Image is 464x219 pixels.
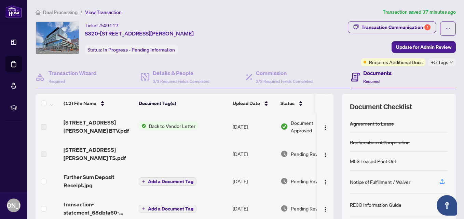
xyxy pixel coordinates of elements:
[36,22,79,54] img: IMG-C12283896_1.jpg
[323,152,328,158] img: Logo
[281,150,288,158] img: Document Status
[64,200,133,217] span: transaction-statement_68dbfa60-5dab-a9dc-ac8d-a2d206b18c2a_en_a17495.pdf
[363,69,392,77] h4: Documents
[320,203,331,214] button: Logo
[139,177,196,186] button: Add a Document Tag
[142,207,145,210] span: plus
[230,140,278,167] td: [DATE]
[230,94,278,113] th: Upload Date
[437,195,457,216] button: Open asap
[233,100,260,107] span: Upload Date
[85,29,194,38] span: S320-[STREET_ADDRESS][PERSON_NAME]
[139,122,146,130] img: Status Icon
[350,201,401,208] div: RECO Information Guide
[446,26,450,31] span: ellipsis
[5,5,22,18] img: logo
[450,61,453,64] span: down
[348,21,436,33] button: Transaction Communication1
[323,179,328,185] img: Logo
[85,9,122,15] span: View Transaction
[363,79,380,84] span: Required
[64,118,133,135] span: [STREET_ADDRESS][PERSON_NAME] BTV.pdf
[64,146,133,162] span: [STREET_ADDRESS][PERSON_NAME] TS.pdf
[320,176,331,187] button: Logo
[146,122,198,130] span: Back to Vendor Letter
[49,79,65,84] span: Required
[281,205,288,212] img: Document Status
[49,69,97,77] h4: Transaction Wizard
[323,125,328,130] img: Logo
[396,42,451,53] span: Update for Admin Review
[136,94,230,113] th: Document Tag(s)
[281,123,288,130] img: Document Status
[43,9,78,15] span: Deal Processing
[291,150,325,158] span: Pending Review
[139,205,196,213] button: Add a Document Tag
[148,206,193,211] span: Add a Document Tag
[431,58,448,66] span: +5 Tags
[424,24,431,30] div: 1
[291,177,325,185] span: Pending Review
[153,69,209,77] h4: Details & People
[139,177,196,186] button: Add a Document Tag
[230,113,278,140] td: [DATE]
[36,10,40,15] span: home
[278,94,336,113] th: Status
[281,100,295,107] span: Status
[350,102,412,112] span: Document Checklist
[139,122,198,130] button: Status IconBack to Vendor Letter
[230,167,278,195] td: [DATE]
[64,100,96,107] span: (12) File Name
[350,157,396,165] div: MLS Leased Print Out
[64,173,133,189] span: Further Sum Deposit Receipt.jpg
[85,45,178,54] div: Status:
[148,179,193,184] span: Add a Document Tag
[291,205,325,212] span: Pending Review
[350,178,410,186] div: Notice of Fulfillment / Waiver
[61,94,136,113] th: (12) File Name
[103,47,175,53] span: In Progress - Pending Information
[153,79,209,84] span: 3/3 Required Fields Completed
[350,120,394,127] div: Agreement to Lease
[361,22,431,33] div: Transaction Communication
[392,41,456,53] button: Update for Admin Review
[350,138,410,146] div: Confirmation of Cooperation
[281,177,288,185] img: Document Status
[323,207,328,212] img: Logo
[142,180,145,183] span: plus
[103,23,119,29] span: 49117
[320,121,331,132] button: Logo
[291,119,333,134] span: Document Approved
[383,8,456,16] article: Transaction saved 37 minutes ago
[320,148,331,159] button: Logo
[85,21,119,29] div: Ticket #:
[80,8,82,16] li: /
[369,58,423,66] span: Requires Additional Docs
[256,79,313,84] span: 2/2 Required Fields Completed
[256,69,313,77] h4: Commission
